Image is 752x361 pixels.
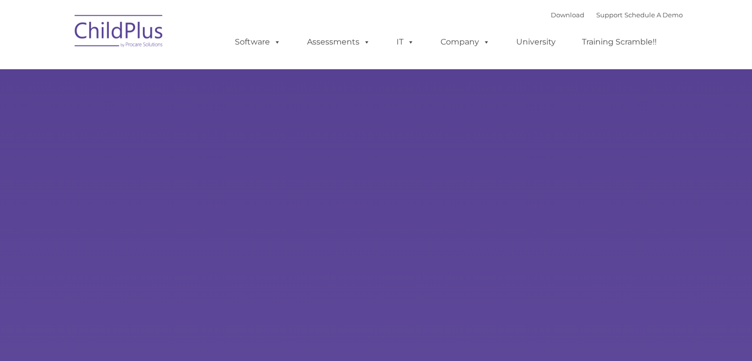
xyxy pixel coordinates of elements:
a: Company [431,32,500,52]
a: Assessments [297,32,380,52]
img: ChildPlus by Procare Solutions [70,8,169,57]
a: Download [551,11,584,19]
a: Support [596,11,622,19]
a: Schedule A Demo [624,11,683,19]
a: University [506,32,566,52]
a: Training Scramble!! [572,32,666,52]
a: Software [225,32,291,52]
font: | [551,11,683,19]
a: IT [387,32,424,52]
